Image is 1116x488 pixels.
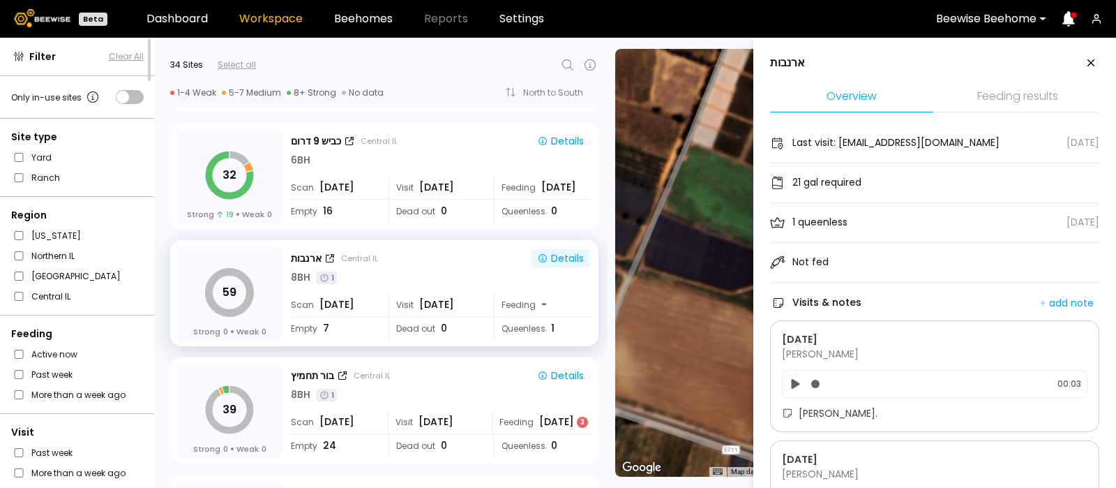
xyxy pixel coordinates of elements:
div: 1 queenless [792,215,847,230]
div: Feeding [11,327,144,341]
div: Region [11,208,144,223]
div: Strong Weak [187,209,271,220]
div: [DATE] [1066,135,1099,150]
div: Empty [291,317,379,340]
div: [DATE] [541,180,578,195]
div: 1-4 Weak [170,87,216,98]
span: 0 [551,204,557,219]
div: 3 [577,417,588,428]
tspan: 39 [223,401,236,417]
div: ארנבות [770,55,805,71]
div: Site type [11,130,144,145]
li: Feeding results [936,82,1099,112]
span: 00:03 [1057,378,1081,390]
span: 0 [551,438,557,453]
label: Yard [31,150,52,165]
label: Ranch [31,170,60,185]
div: כביש 9 דרום [291,134,341,149]
div: Queenless [494,200,589,223]
label: Past week [31,445,73,460]
label: More than a week ago [31,387,126,402]
img: Google [619,459,665,477]
button: Clear All [109,50,144,63]
span: [DATE] [418,415,453,429]
span: 0 [223,443,228,454]
label: [US_STATE] [31,228,81,243]
div: [DATE] [539,415,589,429]
div: 8 BH [291,387,310,402]
div: Details [537,135,584,147]
div: Only in-use sites [11,89,101,105]
span: [DATE] [419,297,454,312]
div: Dead out [389,434,484,457]
span: 0 [441,204,447,219]
div: [DATE] [782,332,1087,347]
label: Central IL [31,289,70,304]
a: Settings [499,13,544,24]
label: Northern IL [31,249,75,263]
a: Dashboard [146,13,208,24]
span: 19 [217,209,233,220]
div: Feeding [492,411,589,434]
div: No data [342,87,384,98]
div: [DATE] [782,452,1087,467]
button: Details [531,132,589,150]
div: 6 BH [291,153,310,168]
div: 5-7 Medium [222,87,281,98]
div: ארנבות [291,251,322,266]
div: Central IL [354,370,391,381]
div: Central IL [361,135,398,147]
a: Beehomes [334,13,393,24]
div: Feeding [494,293,589,316]
div: 1 [316,272,337,284]
div: Visits & notes [770,295,861,311]
div: בור תחמיץ [291,369,334,383]
div: Feeding [494,176,589,199]
div: [PERSON_NAME] [782,452,1087,482]
span: [DATE] [319,415,354,429]
div: Dead out [389,200,484,223]
tspan: 59 [223,284,236,300]
div: [PERSON_NAME] [782,332,1087,362]
div: Queenless [494,317,589,340]
span: [DATE] [319,180,354,195]
div: Empty [291,200,379,223]
div: Select all [218,59,256,71]
span: 0 [223,326,228,337]
span: 0 [267,209,272,220]
div: Last visit: [EMAIL_ADDRESS][DOMAIN_NAME] [792,135,1000,150]
div: Strong Weak [193,326,266,337]
div: Strong Weak [193,443,266,454]
tspan: 32 [223,167,236,183]
button: Details [531,249,589,267]
span: Filter [29,50,56,64]
span: Map data ©2025 Mapa GISrael Imagery ©2025 Airbus, CNES / Airbus, Maxar Technologies [731,468,1009,475]
div: 34 Sites [170,59,203,71]
button: Details [531,367,589,385]
label: Past week [31,367,73,382]
div: 8 BH [291,270,310,285]
span: 0 [441,438,447,453]
div: 21 gal required [792,175,861,190]
span: 7 [323,321,329,336]
div: Scan [291,411,379,434]
div: 1 [316,389,337,401]
div: Empty [291,434,379,457]
div: Dead out [389,317,484,340]
span: [PERSON_NAME]. [799,406,877,420]
div: - [541,297,548,312]
li: Overview [770,82,933,112]
div: Scan [291,176,379,199]
div: [DATE] [1066,215,1099,230]
div: North to South [523,89,593,97]
div: Visit [389,293,484,316]
a: Workspace [239,13,303,24]
span: [DATE] [319,297,354,312]
span: 0 [262,443,266,454]
div: Not fed [792,255,829,269]
label: More than a week ago [31,466,126,480]
span: 1 [551,321,555,336]
div: Central IL [341,253,378,264]
div: add note [1039,297,1094,309]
